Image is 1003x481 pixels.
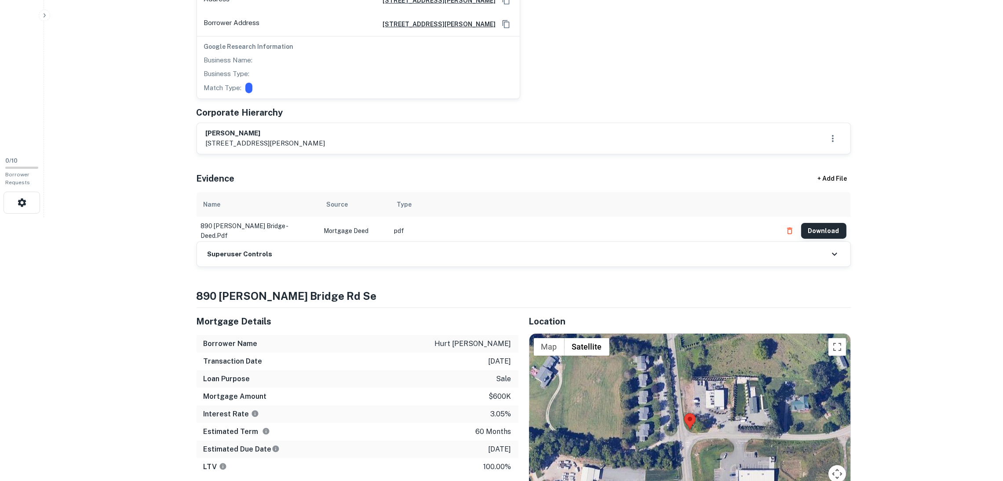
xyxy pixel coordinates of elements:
[496,374,511,384] p: sale
[489,444,511,455] p: [DATE]
[204,426,270,437] h6: Estimated Term
[327,199,348,210] div: Source
[204,42,513,51] h6: Google Research Information
[5,157,18,164] span: 0 / 10
[272,445,280,453] svg: Estimate is based on a standard schedule for this type of loan.
[959,411,1003,453] iframe: Chat Widget
[204,83,242,93] p: Match Type:
[197,172,235,185] h5: Evidence
[204,462,227,472] h6: LTV
[197,192,851,241] div: scrollable content
[484,462,511,472] p: 100.00%
[489,356,511,367] p: [DATE]
[197,315,518,328] h5: Mortgage Details
[390,192,777,217] th: Type
[251,410,259,418] svg: The interest rates displayed on the website are for informational purposes only and may be report...
[197,106,283,119] h5: Corporate Hierarchy
[491,409,511,419] p: 3.05%
[390,217,777,245] td: pdf
[376,19,496,29] a: [STREET_ADDRESS][PERSON_NAME]
[204,391,267,402] h6: Mortgage Amount
[489,391,511,402] p: $600k
[204,69,250,79] p: Business Type:
[219,463,227,470] svg: LTVs displayed on the website are for informational purposes only and may be reported incorrectly...
[534,338,565,356] button: Show street map
[197,192,320,217] th: Name
[204,339,258,349] h6: Borrower Name
[435,339,511,349] p: hurt [PERSON_NAME]
[529,315,851,328] h5: Location
[828,338,846,356] button: Toggle fullscreen view
[782,224,798,238] button: Delete file
[5,171,30,186] span: Borrower Requests
[320,217,390,245] td: Mortgage Deed
[397,199,412,210] div: Type
[204,18,260,31] p: Borrower Address
[320,192,390,217] th: Source
[204,374,250,384] h6: Loan Purpose
[206,128,325,138] h6: [PERSON_NAME]
[204,55,253,66] p: Business Name:
[801,223,846,239] button: Download
[476,426,511,437] p: 60 months
[565,338,609,356] button: Show satellite imagery
[204,356,263,367] h6: Transaction Date
[204,199,221,210] div: Name
[204,444,280,455] h6: Estimated Due Date
[208,249,273,259] h6: Superuser Controls
[262,427,270,435] svg: Term is based on a standard schedule for this type of loan.
[204,409,259,419] h6: Interest Rate
[206,138,325,149] p: [STREET_ADDRESS][PERSON_NAME]
[197,217,320,245] td: 890 [PERSON_NAME] bridge - deed.pdf
[500,18,513,31] button: Copy Address
[197,288,851,304] h4: 890 [PERSON_NAME] bridge rd se
[802,171,863,187] div: + Add File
